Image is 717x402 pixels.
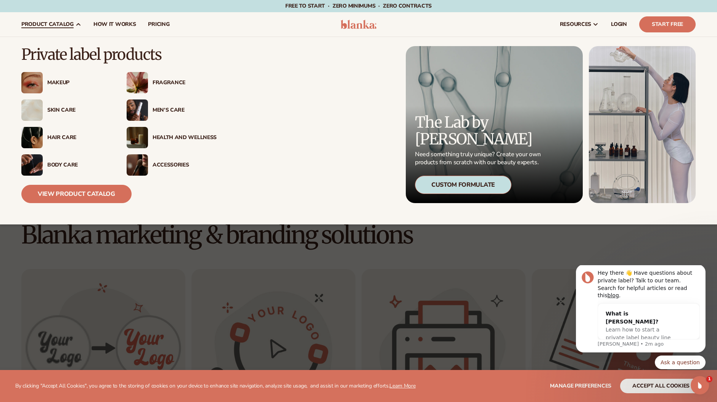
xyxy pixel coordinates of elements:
[341,20,377,29] img: logo
[21,72,43,93] img: Female with glitter eye makeup.
[611,21,627,27] span: LOGIN
[34,38,120,91] div: What is [PERSON_NAME]?Learn how to start a private label beauty line with [PERSON_NAME]
[127,72,217,93] a: Pink blooming flower. Fragrance
[33,4,135,34] div: Hey there 👋 Have questions about private label? Talk to our team. Search for helpful articles or ...
[550,382,611,389] span: Manage preferences
[41,61,106,83] span: Learn how to start a private label beauty line with [PERSON_NAME]
[605,12,633,37] a: LOGIN
[21,154,111,176] a: Male hand applying moisturizer. Body Care
[43,27,55,33] a: blog
[127,154,148,176] img: Female with makeup brush.
[415,176,511,194] div: Custom Formulate
[415,114,543,147] p: The Lab by [PERSON_NAME]
[550,379,611,393] button: Manage preferences
[47,135,111,141] div: Hair Care
[127,154,217,176] a: Female with makeup brush. Accessories
[21,154,43,176] img: Male hand applying moisturizer.
[15,383,416,389] p: By clicking "Accept All Cookies", you agree to the storing of cookies on your device to enhance s...
[41,45,112,61] div: What is [PERSON_NAME]?
[564,265,717,374] iframe: Intercom notifications message
[127,72,148,93] img: Pink blooming flower.
[153,80,217,86] div: Fragrance
[21,127,43,148] img: Female hair pulled back with clips.
[127,127,148,148] img: Candles and incense on table.
[33,4,135,74] div: Message content
[560,21,591,27] span: resources
[21,72,111,93] a: Female with glitter eye makeup. Makeup
[589,46,696,203] img: Female in lab with equipment.
[389,382,415,389] a: Learn More
[148,21,169,27] span: pricing
[21,46,217,63] p: Private label products
[554,12,605,37] a: resources
[415,151,543,167] p: Need something truly unique? Create your own products from scratch with our beauty experts.
[620,379,702,393] button: accept all cookies
[285,2,432,10] span: Free to start · ZERO minimums · ZERO contracts
[33,75,135,82] p: Message from Lee, sent 2m ago
[93,21,136,27] span: How It Works
[11,90,141,104] div: Quick reply options
[21,99,43,121] img: Cream moisturizer swatch.
[153,162,217,168] div: Accessories
[21,185,132,203] a: View Product Catalog
[127,127,217,148] a: Candles and incense on table. Health And Wellness
[21,21,74,27] span: product catalog
[90,90,141,104] button: Quick reply: Ask a question
[127,99,217,121] a: Male holding moisturizer bottle. Men’s Care
[639,16,696,32] a: Start Free
[47,162,111,168] div: Body Care
[47,80,111,86] div: Makeup
[15,12,87,37] a: product catalog
[153,107,217,114] div: Men’s Care
[21,99,111,121] a: Cream moisturizer swatch. Skin Care
[142,12,175,37] a: pricing
[153,135,217,141] div: Health And Wellness
[706,376,712,382] span: 1
[127,99,148,121] img: Male holding moisturizer bottle.
[21,127,111,148] a: Female hair pulled back with clips. Hair Care
[406,46,583,203] a: Microscopic product formula. The Lab by [PERSON_NAME] Need something truly unique? Create your ow...
[691,376,709,394] iframe: Intercom live chat
[87,12,142,37] a: How It Works
[47,107,111,114] div: Skin Care
[17,6,29,18] img: Profile image for Lee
